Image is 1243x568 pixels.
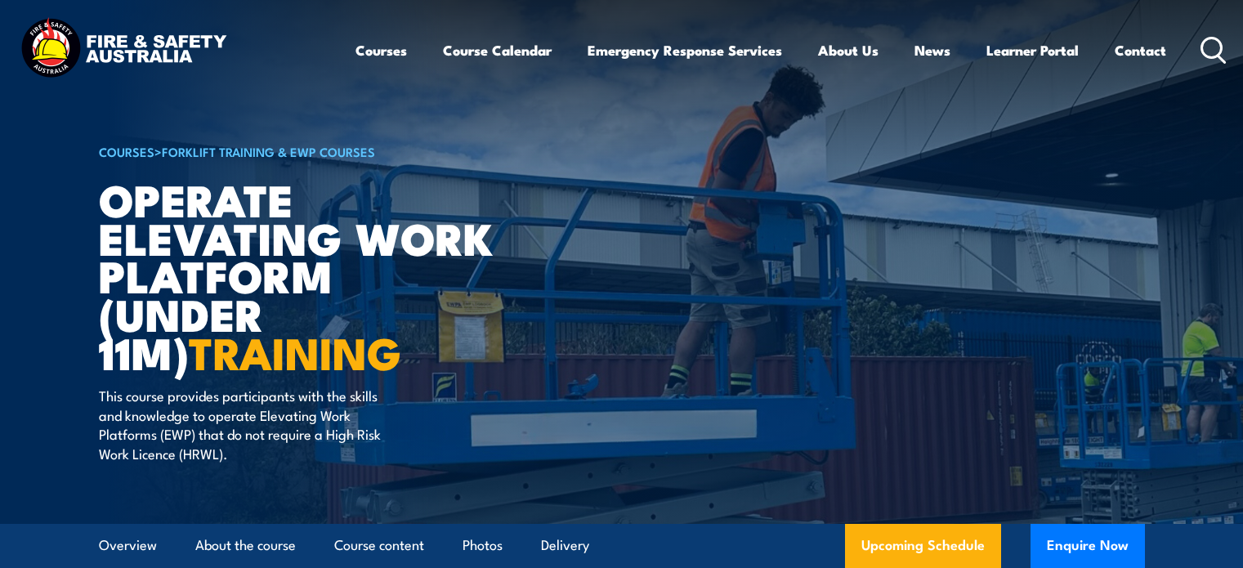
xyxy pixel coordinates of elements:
[189,317,401,385] strong: TRAINING
[845,524,1001,568] a: Upcoming Schedule
[1031,524,1145,568] button: Enquire Now
[99,524,157,567] a: Overview
[541,524,589,567] a: Delivery
[334,524,424,567] a: Course content
[1115,29,1166,72] a: Contact
[443,29,552,72] a: Course Calendar
[99,180,503,371] h1: Operate Elevating Work Platform (under 11m)
[195,524,296,567] a: About the course
[355,29,407,72] a: Courses
[99,142,154,160] a: COURSES
[99,386,397,463] p: This course provides participants with the skills and knowledge to operate Elevating Work Platfor...
[162,142,375,160] a: Forklift Training & EWP Courses
[99,141,503,161] h6: >
[986,29,1079,72] a: Learner Portal
[588,29,782,72] a: Emergency Response Services
[914,29,950,72] a: News
[818,29,879,72] a: About Us
[463,524,503,567] a: Photos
